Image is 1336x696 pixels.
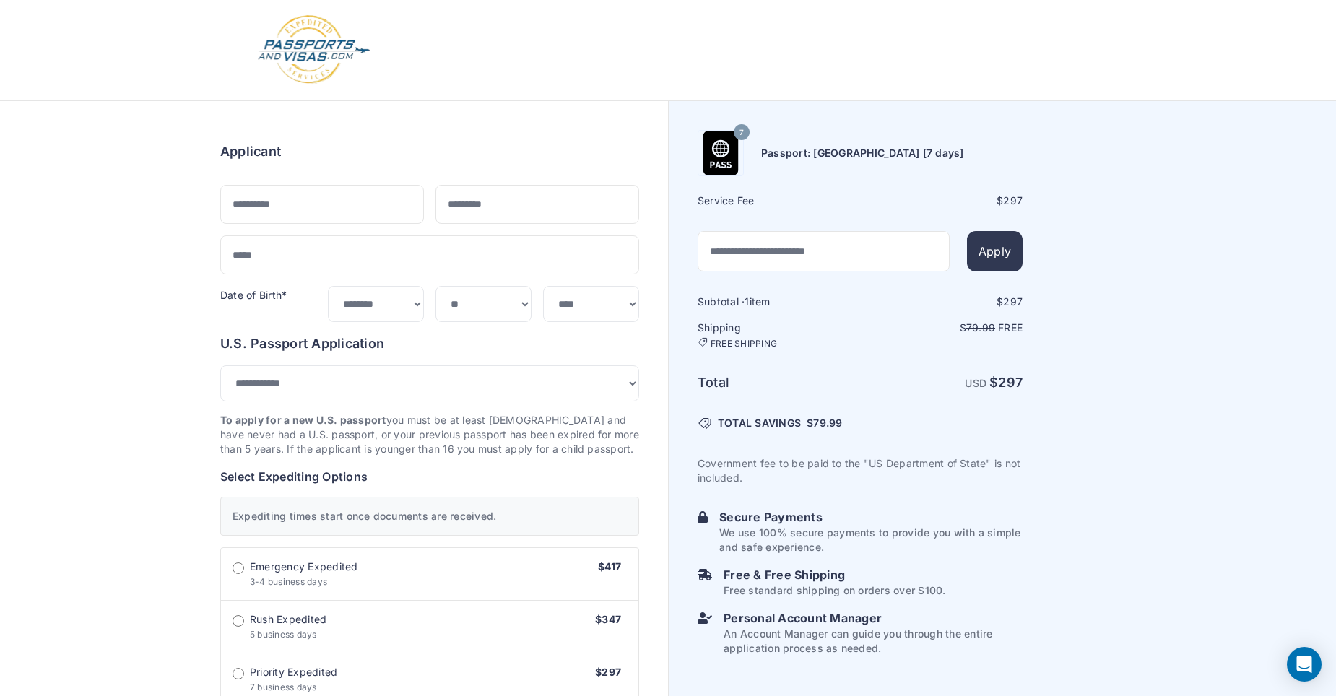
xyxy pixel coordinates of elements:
[989,375,1023,390] strong: $
[862,295,1023,309] div: $
[250,576,327,587] span: 3-4 business days
[998,321,1023,334] span: Free
[724,627,1023,656] p: An Account Manager can guide you through the entire application process as needed.
[250,560,358,574] span: Emergency Expedited
[698,373,859,393] h6: Total
[256,14,371,86] img: Logo
[711,338,777,349] span: FREE SHIPPING
[698,456,1023,485] p: Government fee to be paid to the "US Department of State" is not included.
[862,321,1023,335] p: $
[719,508,1023,526] h6: Secure Payments
[761,146,964,160] h6: Passport: [GEOGRAPHIC_DATA] [7 days]
[965,377,986,389] span: USD
[220,414,386,426] strong: To apply for a new U.S. passport
[220,142,281,162] h6: Applicant
[595,613,621,625] span: $347
[250,665,337,679] span: Priority Expedited
[862,193,1023,208] div: $
[698,295,859,309] h6: Subtotal · item
[1003,295,1023,308] span: 297
[1287,647,1322,682] div: Open Intercom Messenger
[598,560,621,573] span: $417
[250,682,317,692] span: 7 business days
[813,417,842,429] span: 79.99
[250,629,317,640] span: 5 business days
[807,416,842,430] span: $
[998,375,1023,390] span: 297
[724,583,945,598] p: Free standard shipping on orders over $100.
[1003,194,1023,206] span: 297
[724,609,1023,627] h6: Personal Account Manager
[724,566,945,583] h6: Free & Free Shipping
[698,131,743,175] img: Product Name
[745,295,749,308] span: 1
[220,468,639,485] h6: Select Expediting Options
[220,289,287,301] label: Date of Birth*
[250,612,326,627] span: Rush Expedited
[966,321,995,334] span: 79.99
[698,193,859,208] h6: Service Fee
[595,666,621,678] span: $297
[220,497,639,536] div: Expediting times start once documents are received.
[718,416,801,430] span: TOTAL SAVINGS
[719,526,1023,554] p: We use 100% secure payments to provide you with a simple and safe experience.
[220,334,639,354] h6: U.S. Passport Application
[967,231,1023,271] button: Apply
[739,123,744,142] span: 7
[698,321,859,349] h6: Shipping
[220,413,639,456] p: you must be at least [DEMOGRAPHIC_DATA] and have never had a U.S. passport, or your previous pass...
